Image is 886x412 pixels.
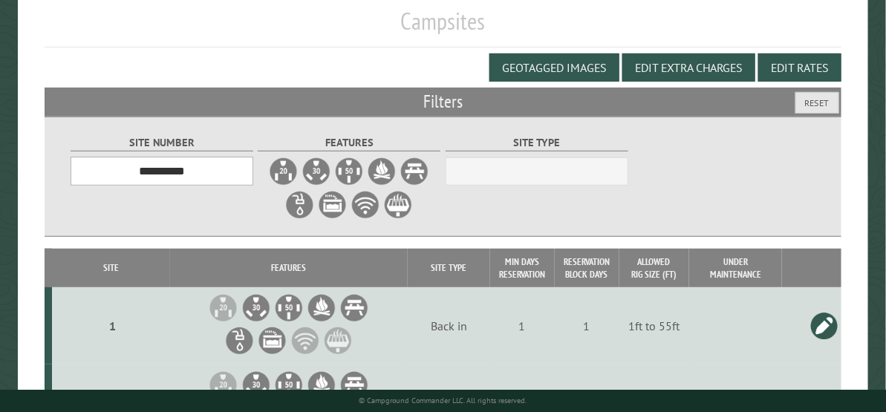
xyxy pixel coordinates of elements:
li: Water Hookup [225,326,255,356]
div: 1 [557,318,617,333]
th: Under Maintenance [689,249,783,287]
th: Features [170,249,408,287]
li: Firepit [307,370,336,400]
label: Sewer Hookup [318,190,348,220]
li: 30A Electrical Hookup [241,370,271,400]
div: 1 [492,318,553,333]
li: Grill [323,326,353,356]
div: 1ft to 55ft [622,318,687,333]
li: 20A Electrical Hookup [209,293,238,323]
label: 20A Electrical Hookup [269,157,299,186]
label: 50A Electrical Hookup [334,157,364,186]
li: Picnic Table [339,293,369,323]
small: © Campground Commander LLC. All rights reserved. [359,396,527,405]
button: Reset [795,92,839,114]
th: Site Type [408,249,489,287]
div: 1 [58,318,168,333]
h1: Campsites [45,7,842,48]
a: Edit this campsite [810,311,839,341]
th: Allowed Rig Size (ft) [619,249,689,287]
label: Grill [383,190,413,220]
th: Site [52,249,170,287]
li: 50A Electrical Hookup [274,370,304,400]
li: Firepit [307,293,336,323]
label: 30A Electrical Hookup [302,157,331,186]
label: Site Type [446,134,628,151]
th: Min Days Reservation [490,249,555,287]
label: WiFi Service [351,190,380,220]
button: Geotagged Images [489,53,619,82]
label: Firepit [367,157,397,186]
label: Water Hookup [285,190,315,220]
li: 20A Electrical Hookup [209,370,238,400]
div: Back in [410,318,487,333]
label: Site Number [71,134,253,151]
label: Picnic Table [400,157,429,186]
label: Features [258,134,440,151]
li: Picnic Table [339,370,369,400]
li: 30A Electrical Hookup [241,293,271,323]
li: WiFi Service [290,326,320,356]
li: Sewer Hookup [258,326,287,356]
th: Reservation Block Days [555,249,619,287]
button: Edit Extra Charges [622,53,755,82]
h2: Filters [45,88,842,116]
li: 50A Electrical Hookup [274,293,304,323]
button: Edit Rates [758,53,841,82]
